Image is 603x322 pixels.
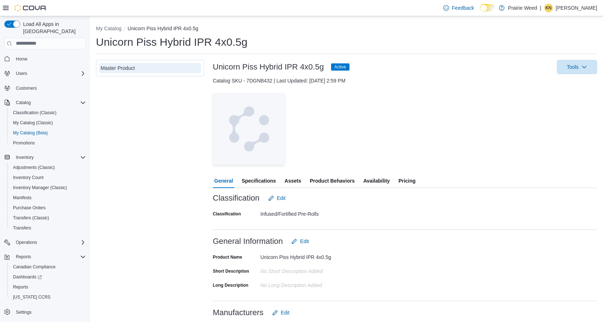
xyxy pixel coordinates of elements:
[10,204,49,212] a: Purchase Orders
[13,153,86,162] span: Inventory
[96,26,122,31] button: My Catalog
[13,195,31,201] span: Manifests
[7,118,89,128] button: My Catalog (Classic)
[1,98,89,108] button: Catalog
[13,110,57,116] span: Classification (Classic)
[13,54,86,63] span: Home
[214,174,233,188] span: General
[16,309,31,315] span: Settings
[544,4,553,12] div: Kristen Neufeld
[13,284,28,290] span: Reports
[540,4,541,12] p: |
[96,35,247,49] h1: Unicorn Piss Hybrid IPR 4x0.5g
[310,174,355,188] span: Product Behaviors
[399,174,415,188] span: Pricing
[10,183,86,192] span: Inventory Manager (Classic)
[13,55,30,63] a: Home
[10,273,45,281] a: Dashboards
[289,234,312,249] button: Edit
[1,83,89,93] button: Customers
[7,272,89,282] a: Dashboards
[10,283,31,291] a: Reports
[10,173,86,182] span: Inventory Count
[557,60,597,74] button: Tools
[13,130,48,136] span: My Catalog (Beta)
[7,282,89,292] button: Reports
[96,25,597,33] nav: An example of EuiBreadcrumbs
[7,128,89,138] button: My Catalog (Beta)
[10,224,34,232] a: Transfers
[213,237,283,246] h3: General Information
[334,64,346,70] span: Active
[277,194,286,202] span: Edit
[10,214,86,222] span: Transfers (Classic)
[1,252,89,262] button: Reports
[213,93,285,165] img: Image for Cova Placeholder
[1,54,89,64] button: Home
[13,120,53,126] span: My Catalog (Classic)
[13,252,34,261] button: Reports
[13,185,67,191] span: Inventory Manager (Classic)
[7,162,89,173] button: Adjustments (Classic)
[7,138,89,148] button: Promotions
[213,211,241,217] label: Classification
[269,305,292,320] button: Edit
[265,191,289,205] button: Edit
[13,140,35,146] span: Promotions
[213,254,242,260] label: Product Name
[10,193,86,202] span: Manifests
[213,308,264,317] h3: Manufacturers
[10,263,86,271] span: Canadian Compliance
[16,71,27,76] span: Users
[213,282,248,288] label: Long Description
[10,108,60,117] a: Classification (Classic)
[10,193,34,202] a: Manifests
[7,193,89,203] button: Manifests
[10,214,52,222] a: Transfers (Classic)
[10,108,86,117] span: Classification (Classic)
[260,279,357,288] div: No Long Description added
[213,77,597,84] div: Catalog SKU - 7DGNB432 | Last Updated: [DATE] 2:59 PM
[363,174,389,188] span: Availability
[16,155,34,160] span: Inventory
[13,215,49,221] span: Transfers (Classic)
[10,224,86,232] span: Transfers
[7,203,89,213] button: Purchase Orders
[480,4,495,12] input: Dark Mode
[242,174,276,188] span: Specifications
[10,263,58,271] a: Canadian Compliance
[10,163,86,172] span: Adjustments (Classic)
[10,183,70,192] a: Inventory Manager (Classic)
[10,163,58,172] a: Adjustments (Classic)
[7,108,89,118] button: Classification (Classic)
[10,293,86,301] span: Washington CCRS
[13,98,86,107] span: Catalog
[1,152,89,162] button: Inventory
[213,194,260,202] h3: Classification
[10,118,56,127] a: My Catalog (Classic)
[13,84,86,93] span: Customers
[10,118,86,127] span: My Catalog (Classic)
[10,129,86,137] span: My Catalog (Beta)
[452,4,474,12] span: Feedback
[7,173,89,183] button: Inventory Count
[7,183,89,193] button: Inventory Manager (Classic)
[13,98,34,107] button: Catalog
[13,238,40,247] button: Operations
[13,69,86,78] span: Users
[13,69,30,78] button: Users
[13,238,86,247] span: Operations
[13,294,50,300] span: [US_STATE] CCRS
[20,21,86,35] span: Load All Apps in [GEOGRAPHIC_DATA]
[7,213,89,223] button: Transfers (Classic)
[1,68,89,79] button: Users
[10,293,53,301] a: [US_STATE] CCRS
[7,262,89,272] button: Canadian Compliance
[16,254,31,260] span: Reports
[7,292,89,302] button: [US_STATE] CCRS
[213,63,324,71] h3: Unicorn Piss Hybrid IPR 4x0.5g
[260,208,357,217] div: Infused/Fortified Pre-Rolls
[101,64,199,72] div: Master Product
[13,264,56,270] span: Canadian Compliance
